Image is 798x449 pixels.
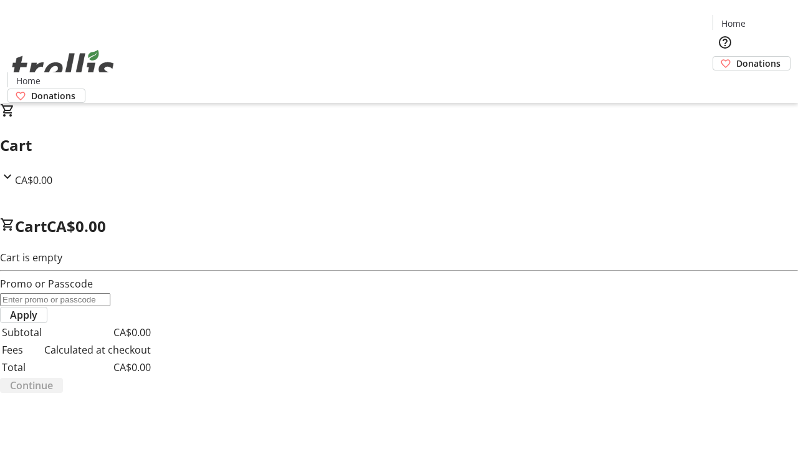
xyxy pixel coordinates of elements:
[16,74,41,87] span: Home
[7,36,118,99] img: Orient E2E Organization xAzyWartfJ's Logo
[713,56,791,70] a: Donations
[44,359,151,375] td: CA$0.00
[713,70,738,95] button: Cart
[736,57,781,70] span: Donations
[31,89,75,102] span: Donations
[8,74,48,87] a: Home
[1,359,42,375] td: Total
[1,324,42,340] td: Subtotal
[15,173,52,187] span: CA$0.00
[713,30,738,55] button: Help
[44,342,151,358] td: Calculated at checkout
[713,17,753,30] a: Home
[10,307,37,322] span: Apply
[47,216,106,236] span: CA$0.00
[721,17,746,30] span: Home
[1,342,42,358] td: Fees
[7,89,85,103] a: Donations
[44,324,151,340] td: CA$0.00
